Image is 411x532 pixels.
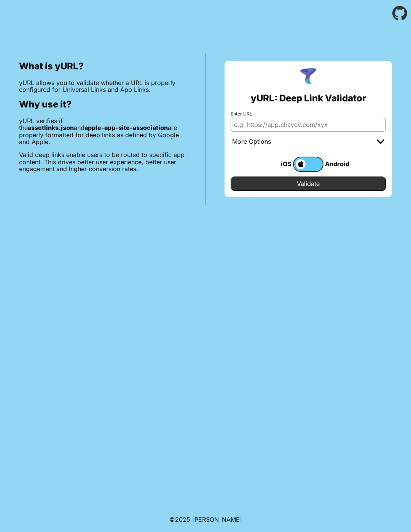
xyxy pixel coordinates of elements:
p: Valid deep links enable users to be routed to specific app content. This drives better user exper... [19,151,186,172]
p: yURL allows you to validate whether a URL is properly configured for Universal Links and App Links. [19,79,186,93]
a: Michael Ibragimchayev's Personal Site [192,516,242,523]
h2: yURL: Deep Link Validator [251,93,366,104]
img: yURL Logo [298,67,318,87]
img: chevron [377,139,384,144]
h2: What is yURL? [19,61,186,72]
b: assetlinks.json [28,124,74,131]
div: Android [323,159,354,169]
span: 2025 [175,516,190,523]
b: apple-app-site-association [84,124,168,131]
input: e.g. https://app.chayev.com/xyx [231,118,386,131]
h2: Why use it? [19,99,186,110]
input: Validate [231,176,386,191]
div: iOS [263,159,293,169]
p: yURL verifies if the and are properly formatted for deep links as defined by Google and Apple. [19,117,186,146]
div: More Options [232,138,271,146]
footer: © [169,507,242,532]
label: Enter URL [231,111,386,117]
